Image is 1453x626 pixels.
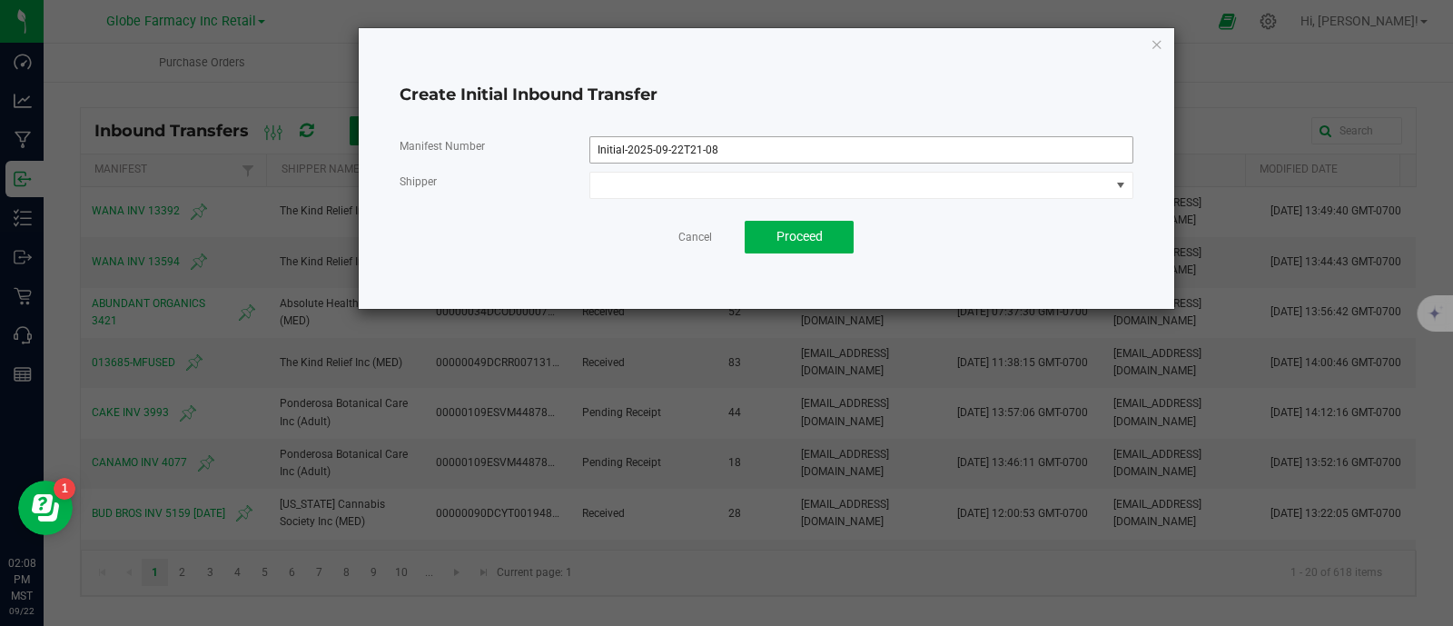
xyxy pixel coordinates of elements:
iframe: Resource center [18,481,73,535]
span: Manifest Number [400,140,485,153]
iframe: Resource center unread badge [54,478,75,500]
button: Proceed [745,221,854,253]
span: Shipper [400,175,437,188]
span: Proceed [776,229,823,243]
a: Cancel [678,230,712,245]
span: Create Initial Inbound Transfer [400,84,657,104]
